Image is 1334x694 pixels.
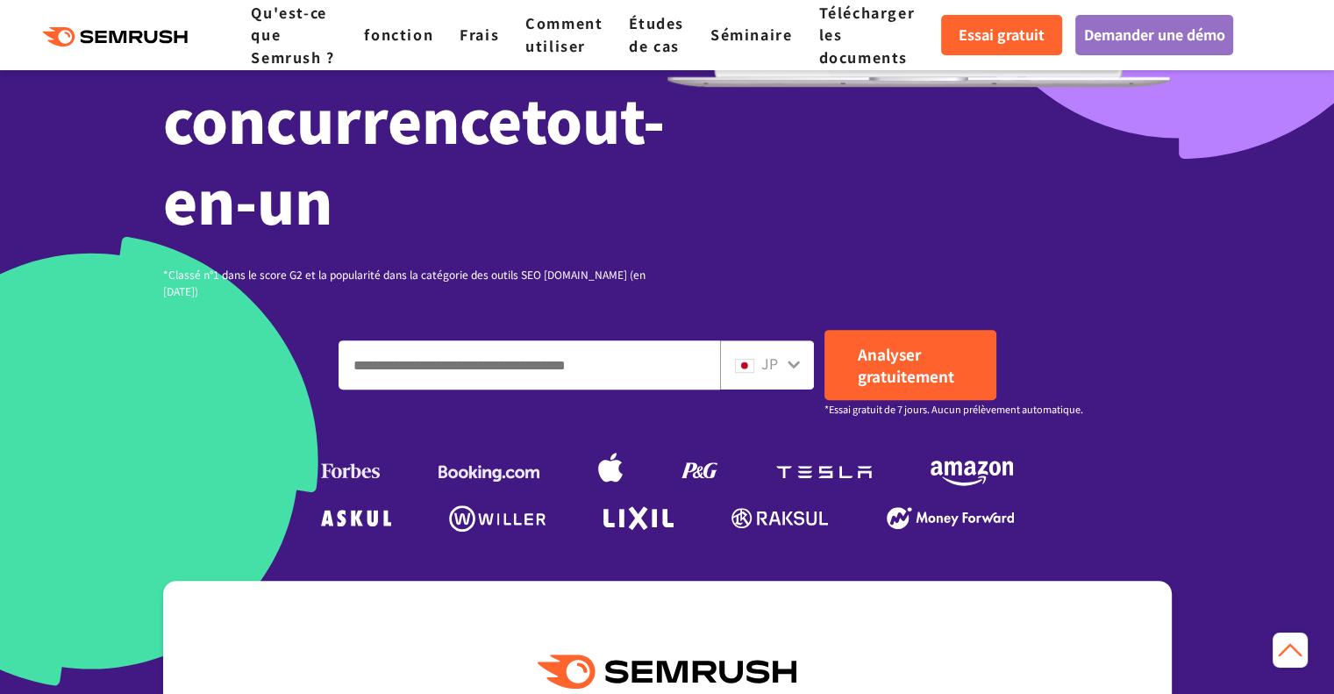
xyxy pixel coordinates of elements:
[824,402,1083,416] font: *Essai gratuit de 7 jours. Aucun prélèvement automatique.
[460,24,499,45] a: Frais
[818,2,915,68] a: Télécharger les documents
[710,24,792,45] a: Séminaire
[251,2,334,68] a: Qu'est-ce que Semrush ?
[941,15,1062,55] a: Essai gratuit
[1084,24,1225,45] font: Demander une démo
[959,24,1045,45] font: Essai gratuit
[1075,15,1233,55] a: Demander une démo
[364,24,433,45] a: fonction
[858,343,954,387] font: Analyser gratuitement
[525,12,603,56] a: Comment utiliser
[824,330,996,400] a: Analyser gratuitement
[163,76,665,241] font: tout-en-un
[339,341,719,389] input: Entrez un domaine, un mot-clé ou une URL
[629,12,684,56] a: Études de cas
[163,267,646,298] font: *Classé n°1 dans le score G2 et la popularité dans la catégorie des outils SEO [DOMAIN_NAME] (en ...
[538,655,795,689] img: Semrush
[761,353,778,374] font: JP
